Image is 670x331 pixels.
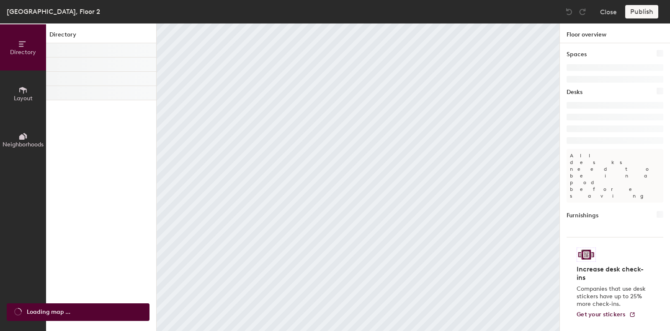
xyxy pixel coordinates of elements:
div: [GEOGRAPHIC_DATA], Floor 2 [7,6,100,17]
h1: Furnishings [567,211,598,220]
h1: Floor overview [560,23,670,43]
span: Layout [14,95,33,102]
canvas: Map [157,23,559,331]
span: Neighborhoods [3,141,44,148]
p: All desks need to be in a pod before saving [567,149,663,203]
img: Redo [578,8,587,16]
a: Get your stickers [577,311,636,318]
p: Companies that use desk stickers have up to 25% more check-ins. [577,285,648,308]
img: Sticker logo [577,248,596,262]
span: Loading map ... [27,308,70,317]
h4: Increase desk check-ins [577,265,648,282]
h1: Desks [567,88,582,97]
h1: Spaces [567,50,587,59]
span: Get your stickers [577,311,626,318]
button: Close [600,5,617,18]
span: Directory [10,49,36,56]
img: Undo [565,8,573,16]
h1: Directory [46,30,156,43]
